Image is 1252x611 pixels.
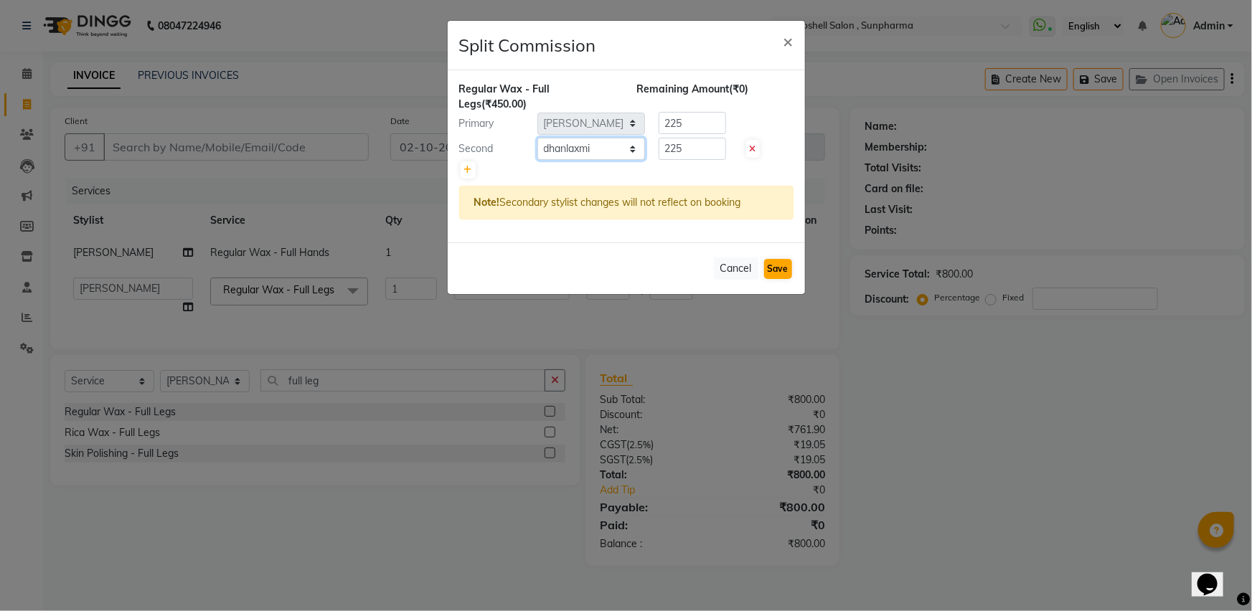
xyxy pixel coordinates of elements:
[783,30,794,52] span: ×
[482,98,527,110] span: (₹450.00)
[772,21,805,61] button: Close
[1192,554,1238,597] iframe: chat widget
[764,259,792,279] button: Save
[448,141,537,156] div: Second
[448,116,537,131] div: Primary
[459,32,596,58] h4: Split Commission
[474,196,500,209] strong: Note!
[714,257,758,280] button: Cancel
[730,82,749,95] span: (₹0)
[459,186,794,219] div: Secondary stylist changes will not reflect on booking
[459,82,550,110] span: Regular Wax - Full Legs
[637,82,730,95] span: Remaining Amount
